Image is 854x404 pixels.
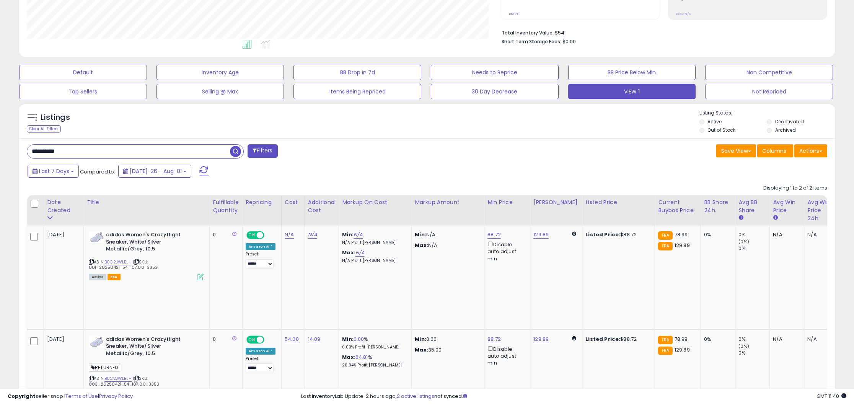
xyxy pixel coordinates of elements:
[156,84,284,99] button: Selling @ Max
[87,198,206,206] div: Title
[342,249,355,256] b: Max:
[585,336,649,343] div: $88.72
[509,12,520,16] small: Prev: 0
[285,231,294,239] a: N/A
[585,231,620,238] b: Listed Price:
[431,65,559,80] button: Needs to Reprice
[99,393,133,400] a: Privacy Policy
[301,393,846,400] div: Last InventoryLab Update: 2 hours ago, not synced.
[738,343,749,349] small: (0%)
[502,28,821,37] li: $54
[41,112,70,123] h5: Listings
[339,195,412,226] th: The percentage added to the cost of goods (COGS) that forms the calculator for Min & Max prices.
[431,84,559,99] button: 30 Day Decrease
[213,231,236,238] div: 0
[707,127,735,133] label: Out of Stock
[775,127,796,133] label: Archived
[355,353,368,361] a: 64.81
[658,242,672,250] small: FBA
[658,336,672,344] small: FBA
[415,346,428,353] strong: Max:
[716,144,756,157] button: Save View
[738,214,743,221] small: Avg BB Share.
[342,335,354,343] b: Min:
[246,252,275,269] div: Preset:
[704,198,732,214] div: BB Share 24h.
[89,375,160,387] span: | SKU: 003_20250421_54_107.00_3353
[355,249,365,257] a: N/A
[415,198,481,206] div: Markup Amount
[738,336,769,343] div: 0%
[342,231,354,238] b: Min:
[134,376,139,381] i: Click to copy
[738,198,766,214] div: Avg BB Share
[285,198,302,206] div: Cost
[585,231,649,238] div: $88.72
[247,336,257,343] span: ON
[118,165,191,178] button: [DATE]-26 - Aug-01
[354,335,364,343] a: 0.00
[705,65,833,80] button: Non Competitive
[106,336,199,359] b: adidas Women's Crazyflight Sneaker, White/Silver Metallic/Grey, 10.5
[19,65,147,80] button: Default
[775,118,804,125] label: Deactivated
[89,231,104,243] img: 315geHs79iL._SL40_.jpg
[738,245,769,252] div: 0%
[293,84,421,99] button: Items Being Repriced
[738,350,769,357] div: 0%
[704,336,729,343] div: 0%
[762,147,786,155] span: Columns
[39,167,69,175] span: Last 7 Days
[89,363,120,372] span: RETURNED
[502,38,561,45] b: Short Term Storage Fees:
[47,336,78,343] div: [DATE]
[705,84,833,99] button: Not Repriced
[794,144,827,157] button: Actions
[104,259,132,265] a: B0C2JWLBLH
[342,258,406,263] p: N/A Profit [PERSON_NAME]
[415,231,478,238] p: N/A
[773,198,801,214] div: Avg Win Price
[763,185,827,192] div: Displaying 1 to 2 of 2 items
[354,231,363,239] a: N/A
[397,393,434,400] a: 2 active listings
[487,345,524,367] div: Disable auto adjust min
[308,198,336,214] div: Additional Cost
[415,335,426,343] strong: Min:
[80,168,115,175] span: Compared to:
[246,243,275,250] div: Amazon AI *
[246,348,275,355] div: Amazon AI *
[47,231,78,238] div: [DATE]
[342,354,406,368] div: %
[89,274,106,280] span: All listings currently available for purchase on Amazon
[658,347,672,355] small: FBA
[568,84,696,99] button: VIEW 1
[415,347,478,353] p: 35.00
[817,393,846,400] span: 2025-08-10 11:40 GMT
[533,198,579,206] div: [PERSON_NAME]
[585,198,652,206] div: Listed Price
[568,65,696,80] button: BB Price Below Min
[699,110,835,117] p: Listing States:
[415,242,478,249] p: N/A
[738,231,769,238] div: 0%
[773,336,798,343] div: N/A
[285,335,299,343] a: 54.00
[89,231,204,280] div: ASIN:
[502,29,554,36] b: Total Inventory Value:
[342,336,406,350] div: %
[247,232,257,239] span: ON
[675,242,690,249] span: 129.89
[807,336,833,343] div: N/A
[807,231,833,238] div: N/A
[130,167,182,175] span: [DATE]-26 - Aug-01
[676,12,691,16] small: Prev: N/A
[773,214,777,221] small: Avg Win Price.
[658,231,672,240] small: FBA
[707,118,722,125] label: Active
[27,125,61,132] div: Clear All Filters
[675,231,688,238] span: 78.99
[106,231,199,255] b: adidas Women's Crazyflight Sneaker, White/Silver Metallic/Grey, 10.5
[213,198,239,214] div: Fulfillable Quantity
[487,198,527,206] div: Min Price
